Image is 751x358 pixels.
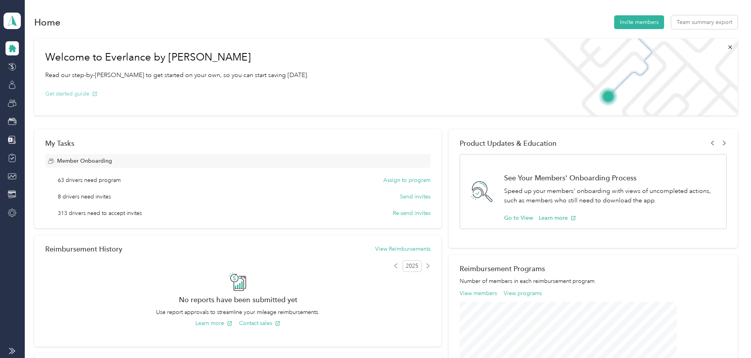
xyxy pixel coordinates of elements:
[460,264,727,273] h2: Reimbursement Programs
[57,157,112,165] span: Member Onboarding
[45,70,309,80] p: Read our step-by-[PERSON_NAME] to get started on your own, so you can start saving [DATE].
[504,289,542,297] button: View programs
[504,186,718,206] p: Speed up your members' onboarding with views of uncompleted actions, such as members who still ne...
[671,15,738,29] button: Team summary export
[45,308,431,316] p: Use report approvals to streamline your mileage reimbursements.
[383,176,431,184] button: Assign to program
[460,139,557,147] span: Product Updates & Education
[400,193,431,201] button: Send invites
[539,214,576,222] button: Learn more
[45,139,431,147] div: My Tasks
[460,277,727,285] p: Number of members in each reimbursement program.
[504,214,533,222] button: Go to View
[58,176,121,184] span: 63 drivers need program
[393,209,431,217] button: Re-send invites
[504,174,718,182] h1: See Your Members' Onboarding Process
[707,314,751,358] iframe: Everlance-gr Chat Button Frame
[45,296,431,304] h2: No reports have been submitted yet
[45,245,122,253] h2: Reimbursement History
[34,18,61,26] h1: Home
[460,289,497,297] button: View members
[45,51,309,64] h1: Welcome to Everlance by [PERSON_NAME]
[195,319,232,327] button: Learn more
[45,90,98,98] button: Get started guide
[58,193,111,201] span: 8 drivers need invites
[58,209,142,217] span: 313 drivers need to accept invites
[239,319,280,327] button: Contact sales
[375,245,431,253] button: View Reimbursements
[403,260,422,272] span: 2025
[536,39,737,116] img: Welcome to everlance
[614,15,664,29] button: Invite members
